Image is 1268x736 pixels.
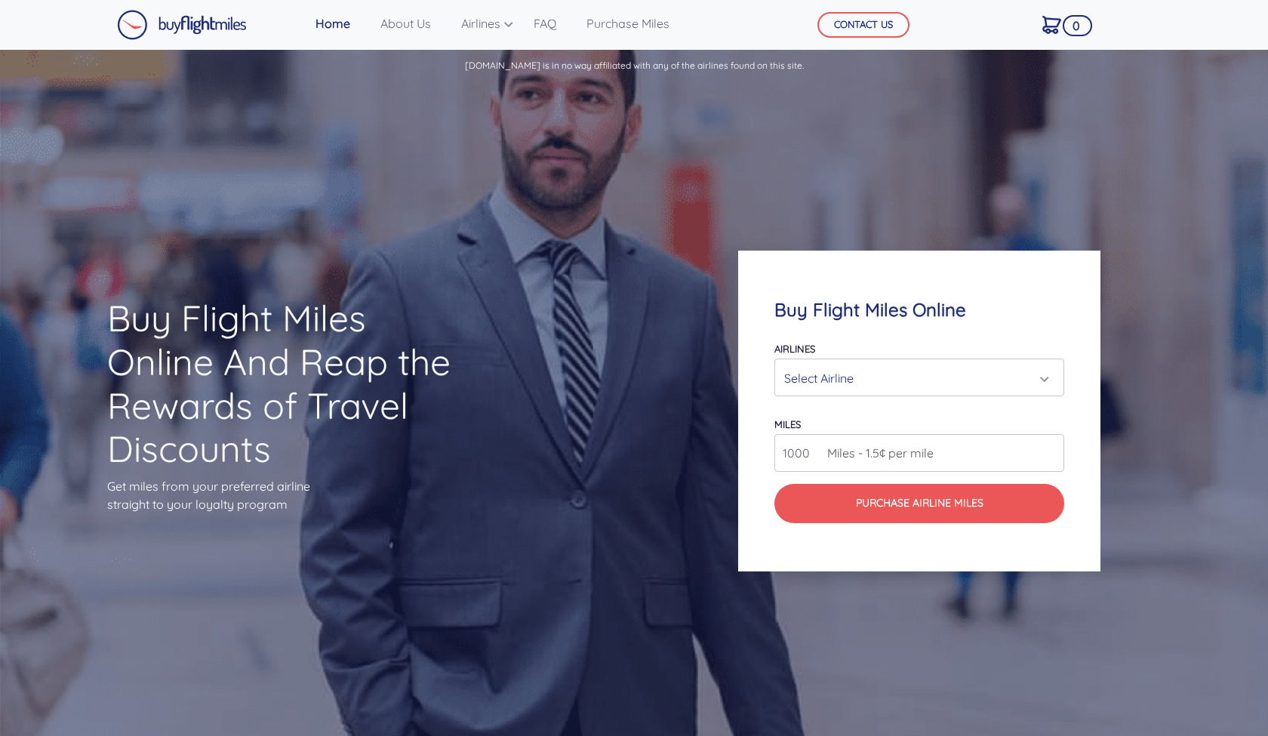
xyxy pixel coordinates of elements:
[580,8,676,38] a: Purchase Miles
[1036,8,1067,40] a: 0
[1063,15,1092,36] span: 0
[117,10,247,40] img: Buy Flight Miles Logo
[817,12,909,38] button: CONTACT US
[117,6,247,44] a: Buy Flight Miles Logo
[774,418,801,430] label: miles
[774,343,815,355] label: Airlines
[784,364,1045,393] div: Select Airline
[774,299,1064,321] h4: Buy Flight Miles Online
[774,484,1064,523] button: Purchase Airline Miles
[528,8,562,38] a: FAQ
[309,8,356,38] a: Home
[107,297,463,470] h1: Buy Flight Miles Online And Reap the Rewards of Travel Discounts
[107,477,463,513] p: Get miles from your preferred airline straight to your loyalty program
[774,359,1064,396] button: Select Airline
[820,444,934,462] span: Miles - 1.5¢ per mile
[455,8,509,38] a: Airlines
[1042,16,1061,34] img: Cart
[374,8,437,38] a: About Us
